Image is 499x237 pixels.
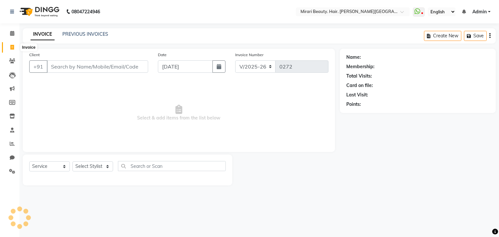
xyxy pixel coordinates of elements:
[29,60,47,73] button: +91
[346,54,361,61] div: Name:
[424,31,461,41] button: Create New
[346,63,375,70] div: Membership:
[346,73,372,80] div: Total Visits:
[464,31,487,41] button: Save
[20,44,37,51] div: Invoice
[47,60,148,73] input: Search by Name/Mobile/Email/Code
[118,161,226,171] input: Search or Scan
[235,52,263,58] label: Invoice Number
[346,101,361,108] div: Points:
[62,31,108,37] a: PREVIOUS INVOICES
[472,8,487,15] span: Admin
[158,52,167,58] label: Date
[346,82,373,89] div: Card on file:
[29,81,328,145] span: Select & add items from the list below
[17,3,61,21] img: logo
[346,92,368,98] div: Last Visit:
[71,3,100,21] b: 08047224946
[29,52,40,58] label: Client
[31,29,55,40] a: INVOICE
